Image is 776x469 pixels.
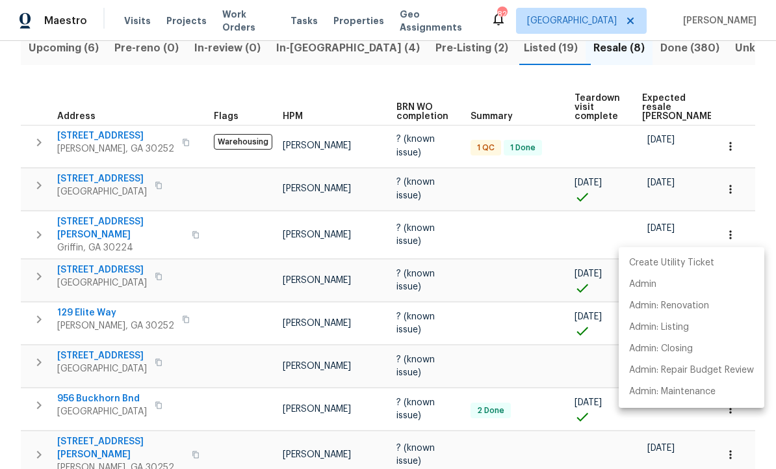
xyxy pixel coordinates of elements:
p: Admin: Closing [629,342,693,356]
p: Admin: Repair Budget Review [629,364,754,377]
p: Admin [629,278,656,291]
p: Admin: Listing [629,321,689,334]
p: Admin: Renovation [629,299,709,313]
p: Create Utility Ticket [629,256,714,270]
p: Admin: Maintenance [629,385,716,399]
